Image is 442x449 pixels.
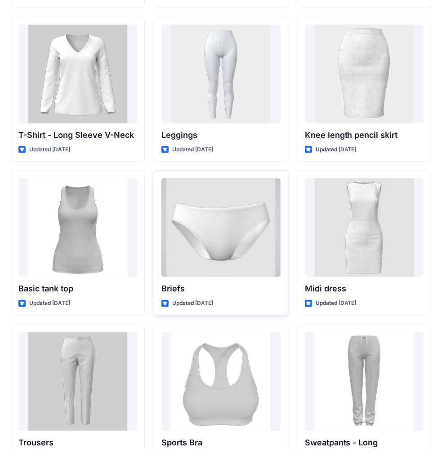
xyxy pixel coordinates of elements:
[18,436,137,449] p: Trousers
[18,282,137,295] p: Basic tank top
[305,25,424,123] a: Knee length pencil skirt
[29,145,70,154] p: Updated [DATE]
[305,178,424,277] a: Midi dress
[305,129,424,141] p: Knee length pencil skirt
[305,436,424,449] p: Sweatpants - Long
[161,178,280,277] a: Briefs
[29,299,70,308] p: Updated [DATE]
[161,25,280,123] a: Leggings
[316,299,357,308] p: Updated [DATE]
[161,129,280,141] p: Leggings
[18,25,137,123] a: T-Shirt - Long Sleeve V-Neck
[161,282,280,295] p: Briefs
[18,332,137,431] a: Trousers
[161,436,280,449] p: Sports Bra
[161,332,280,431] a: Sports Bra
[316,145,357,154] p: Updated [DATE]
[305,332,424,431] a: Sweatpants - Long
[172,299,213,308] p: Updated [DATE]
[172,145,213,154] p: Updated [DATE]
[18,129,137,141] p: T-Shirt - Long Sleeve V-Neck
[18,178,137,277] a: Basic tank top
[305,282,424,295] p: Midi dress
